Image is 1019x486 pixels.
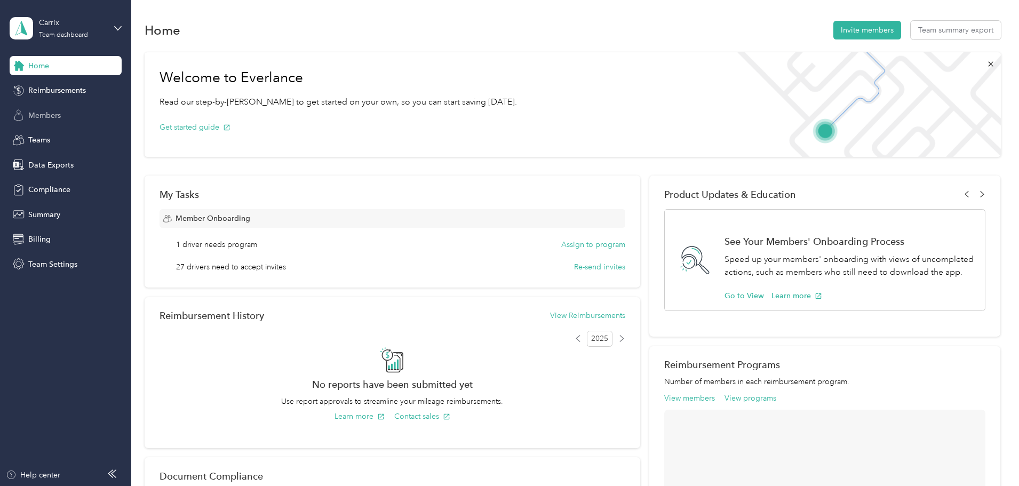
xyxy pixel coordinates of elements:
span: Data Exports [28,160,74,171]
span: Members [28,110,61,121]
span: 2025 [587,331,612,347]
button: View Reimbursements [550,310,625,321]
span: Home [28,60,49,71]
span: 27 drivers need to accept invites [176,261,286,273]
p: Use report approvals to streamline your mileage reimbursements. [160,396,625,407]
span: 1 driver needs program [176,239,257,250]
h2: Reimbursement History [160,310,264,321]
button: Learn more [335,411,385,422]
button: Get started guide [160,122,230,133]
span: Billing [28,234,51,245]
span: Summary [28,209,60,220]
h2: Document Compliance [160,471,263,482]
button: Go to View [725,290,764,301]
span: Team Settings [28,259,77,270]
span: Compliance [28,184,70,195]
h2: Reimbursement Programs [664,359,985,370]
div: My Tasks [160,189,625,200]
span: Member Onboarding [176,213,250,224]
div: Carrix [39,17,106,28]
button: Assign to program [561,239,625,250]
button: View members [664,393,715,404]
p: Read our step-by-[PERSON_NAME] to get started on your own, so you can start saving [DATE]. [160,95,517,109]
button: Contact sales [394,411,450,422]
span: Reimbursements [28,85,86,96]
span: Product Updates & Education [664,189,796,200]
iframe: Everlance-gr Chat Button Frame [959,426,1019,486]
button: Learn more [771,290,822,301]
button: View programs [725,393,776,404]
h1: See Your Members' Onboarding Process [725,236,974,247]
button: Invite members [833,21,901,39]
button: Re-send invites [574,261,625,273]
span: Teams [28,134,50,146]
h2: No reports have been submitted yet [160,379,625,390]
div: Team dashboard [39,32,88,38]
p: Number of members in each reimbursement program. [664,376,985,387]
p: Speed up your members' onboarding with views of uncompleted actions, such as members who still ne... [725,253,974,279]
button: Team summary export [911,21,1001,39]
h1: Home [145,25,180,36]
button: Help center [6,469,60,481]
h1: Welcome to Everlance [160,69,517,86]
img: Welcome to everlance [727,52,1000,157]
